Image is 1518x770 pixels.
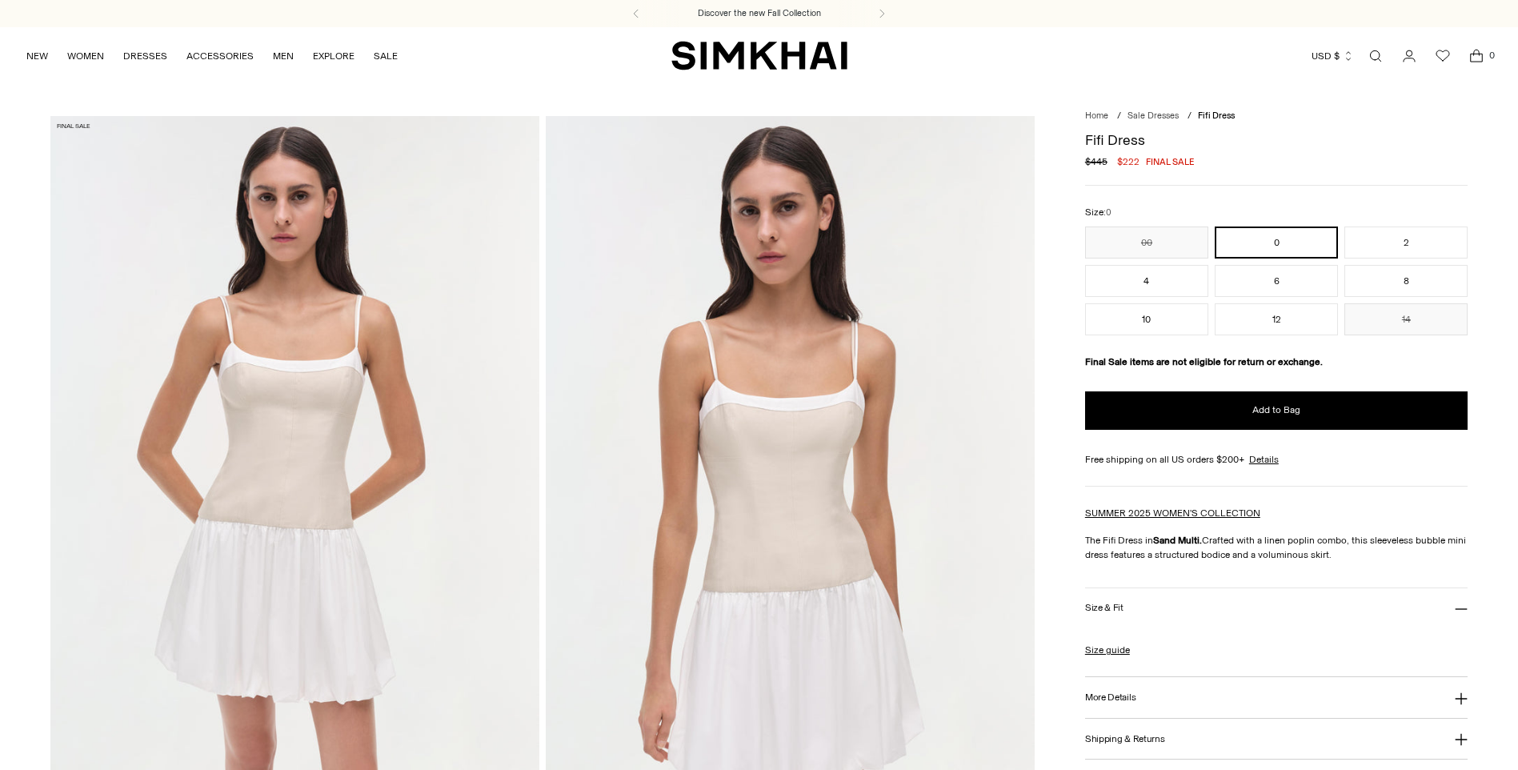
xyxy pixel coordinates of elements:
[1085,692,1135,703] h3: More Details
[1085,110,1108,121] a: Home
[1215,265,1338,297] button: 6
[1085,205,1111,220] label: Size:
[1344,265,1468,297] button: 8
[1127,110,1179,121] a: Sale Dresses
[1312,38,1354,74] button: USD $
[1460,40,1492,72] a: Open cart modal
[1344,227,1468,259] button: 2
[1427,40,1459,72] a: Wishlist
[1085,303,1208,335] button: 10
[1484,48,1499,62] span: 0
[1085,507,1260,519] a: SUMMER 2025 WOMEN'S COLLECTION
[1215,227,1338,259] button: 0
[1117,154,1140,169] span: $222
[273,38,294,74] a: MEN
[1393,40,1425,72] a: Go to the account page
[1085,356,1323,367] strong: Final Sale items are not eligible for return or exchange.
[1252,403,1300,417] span: Add to Bag
[1198,110,1235,121] span: Fifi Dress
[1085,603,1123,613] h3: Size & Fit
[1085,154,1107,169] s: $445
[1085,677,1468,718] button: More Details
[1085,643,1130,657] a: Size guide
[1085,110,1468,123] nav: breadcrumbs
[186,38,254,74] a: ACCESSORIES
[1085,533,1468,562] p: The Fifi Dress in Crafted with a linen poplin combo, this sleeveless bubble mini dress features a...
[1085,391,1468,430] button: Add to Bag
[1085,719,1468,760] button: Shipping & Returns
[1106,207,1111,218] span: 0
[374,38,398,74] a: SALE
[123,38,167,74] a: DRESSES
[1344,303,1468,335] button: 14
[1085,588,1468,629] button: Size & Fit
[1085,133,1468,147] h1: Fifi Dress
[698,7,821,20] a: Discover the new Fall Collection
[671,40,847,71] a: SIMKHAI
[1188,110,1192,123] div: /
[1360,40,1392,72] a: Open search modal
[26,38,48,74] a: NEW
[1085,734,1165,744] h3: Shipping & Returns
[1085,227,1208,259] button: 00
[313,38,354,74] a: EXPLORE
[1085,452,1468,467] div: Free shipping on all US orders $200+
[1117,110,1121,123] div: /
[1153,535,1202,546] strong: Sand Multi.
[1085,265,1208,297] button: 4
[67,38,104,74] a: WOMEN
[1249,452,1279,467] a: Details
[1215,303,1338,335] button: 12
